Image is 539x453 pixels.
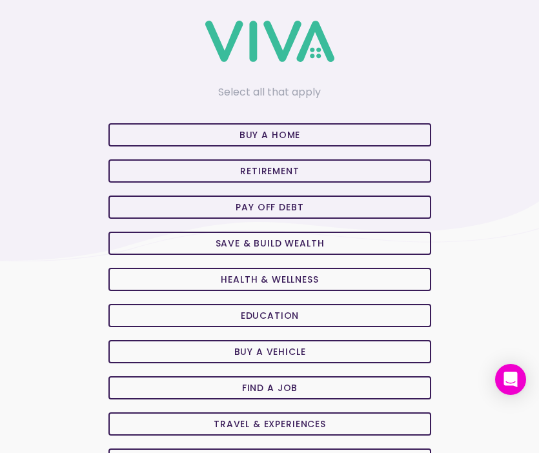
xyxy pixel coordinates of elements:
[108,412,431,436] ion-button: Travel & Experiences
[108,268,431,291] ion-button: Health & Wellness
[495,364,526,395] div: Open Intercom Messenger
[108,159,431,183] ion-button: Retirement
[108,232,431,255] ion-button: Save & Build Wealth
[108,196,431,219] ion-button: Pay off Debt
[218,85,321,99] ion-text: Select all that apply
[108,304,431,327] ion-button: Education
[108,376,431,399] ion-button: Find a Job
[108,340,431,363] ion-button: Buy a Vehicle
[108,123,431,146] ion-button: Buy A Home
